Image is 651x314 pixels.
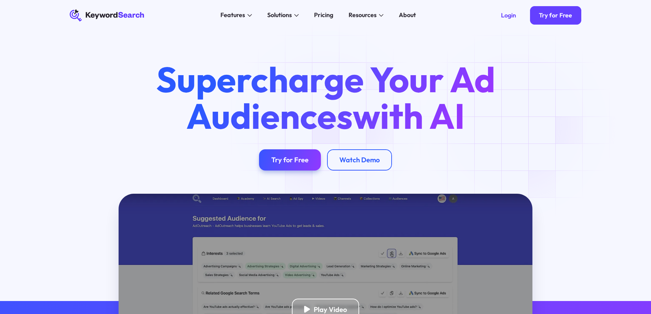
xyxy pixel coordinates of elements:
[539,12,572,19] div: Try for Free
[220,11,245,20] div: Features
[394,9,421,22] a: About
[271,155,309,164] div: Try for Free
[314,305,347,314] div: Play Video
[399,11,416,20] div: About
[501,12,516,19] div: Login
[314,11,333,20] div: Pricing
[267,11,292,20] div: Solutions
[492,6,525,25] a: Login
[259,149,321,171] a: Try for Free
[310,9,338,22] a: Pricing
[530,6,582,25] a: Try for Free
[353,94,465,138] span: with AI
[349,11,377,20] div: Resources
[141,61,509,134] h1: Supercharge Your Ad Audiences
[339,155,380,164] div: Watch Demo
